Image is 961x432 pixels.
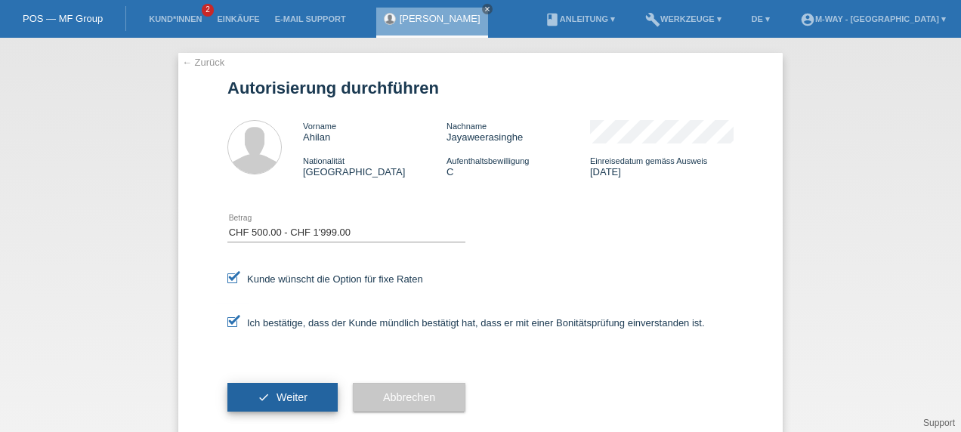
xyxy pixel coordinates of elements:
[638,14,729,23] a: buildWerkzeuge ▾
[227,79,734,97] h1: Autorisierung durchführen
[800,12,815,27] i: account_circle
[590,156,707,165] span: Einreisedatum gemäss Ausweis
[484,5,491,13] i: close
[23,13,103,24] a: POS — MF Group
[353,383,465,412] button: Abbrechen
[923,418,955,428] a: Support
[202,4,214,17] span: 2
[267,14,354,23] a: E-Mail Support
[182,57,224,68] a: ← Zurück
[447,122,487,131] span: Nachname
[590,155,734,177] div: [DATE]
[793,14,953,23] a: account_circlem-way - [GEOGRAPHIC_DATA] ▾
[277,391,307,403] span: Weiter
[258,391,270,403] i: check
[303,120,447,143] div: Ahilan
[141,14,209,23] a: Kund*innen
[209,14,267,23] a: Einkäufe
[227,273,423,285] label: Kunde wünscht die Option für fixe Raten
[227,317,705,329] label: Ich bestätige, dass der Kunde mündlich bestätigt hat, dass er mit einer Bonitätsprüfung einversta...
[482,4,493,14] a: close
[303,156,345,165] span: Nationalität
[545,12,560,27] i: book
[744,14,777,23] a: DE ▾
[447,156,529,165] span: Aufenthaltsbewilligung
[303,122,336,131] span: Vorname
[400,13,480,24] a: [PERSON_NAME]
[303,155,447,177] div: [GEOGRAPHIC_DATA]
[447,120,590,143] div: Jayaweerasinghe
[383,391,435,403] span: Abbrechen
[645,12,660,27] i: build
[537,14,623,23] a: bookAnleitung ▾
[447,155,590,177] div: C
[227,383,338,412] button: check Weiter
